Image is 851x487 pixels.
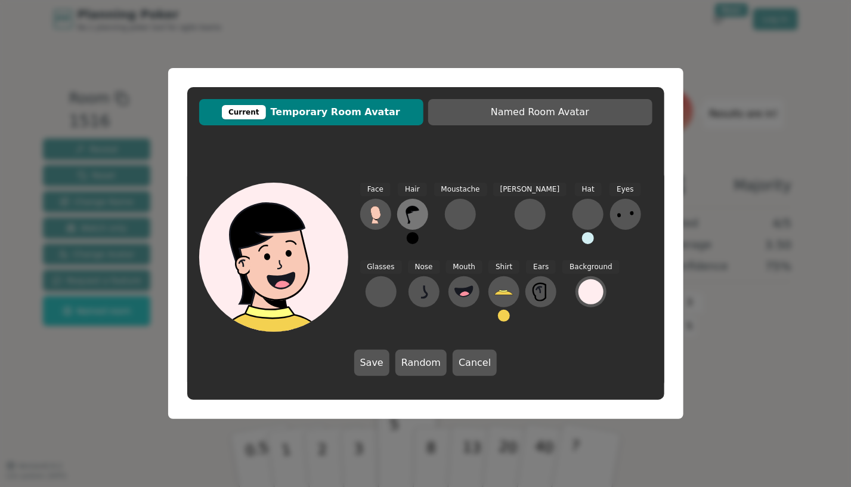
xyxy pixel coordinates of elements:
[488,260,519,274] span: Shirt
[395,350,447,376] button: Random
[562,260,620,274] span: Background
[222,105,266,119] div: Current
[434,105,646,119] span: Named Room Avatar
[354,350,389,376] button: Save
[360,260,402,274] span: Glasses
[526,260,556,274] span: Ears
[575,183,602,196] span: Hat
[398,183,427,196] span: Hair
[609,183,640,196] span: Eyes
[408,260,440,274] span: Nose
[205,105,417,119] span: Temporary Room Avatar
[360,183,391,196] span: Face
[493,183,567,196] span: [PERSON_NAME]
[446,260,483,274] span: Mouth
[434,183,487,196] span: Moustache
[428,99,652,125] button: Named Room Avatar
[453,350,497,376] button: Cancel
[199,99,423,125] button: CurrentTemporary Room Avatar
